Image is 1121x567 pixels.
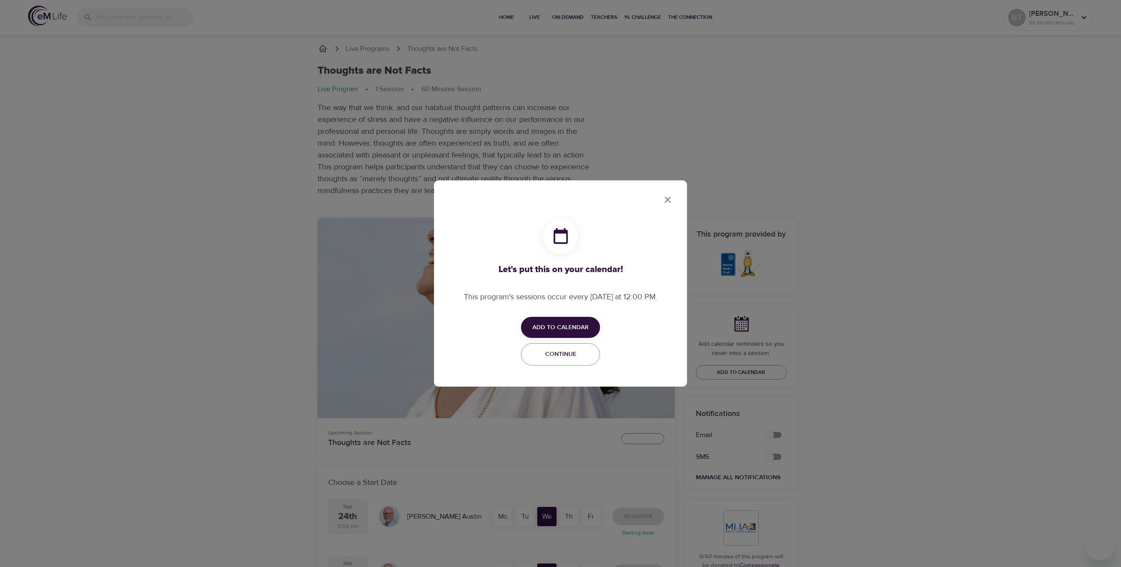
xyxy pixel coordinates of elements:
[464,265,658,275] h3: Let's put this on your calendar!
[657,189,678,210] button: close
[521,317,600,338] button: Add to Calendar
[527,349,594,360] span: Continue
[464,291,658,303] p: This program's sessions occur every [DATE] at 12:00 PM.
[521,343,600,366] button: Continue
[532,322,589,333] span: Add to Calendar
